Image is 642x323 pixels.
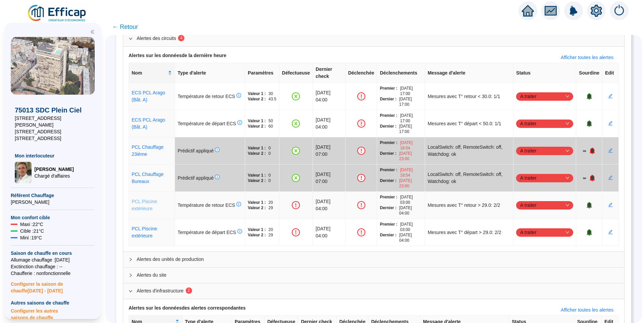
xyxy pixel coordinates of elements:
span: down [565,122,569,126]
a: ECS PCL Arago (Bât. A) [132,117,165,130]
a: PCL Chauffage Bureaux [132,172,164,184]
span: A traiter [520,227,569,237]
span: bell [586,120,593,127]
span: expanded [129,289,133,293]
span: [DATE] 03:00 [400,222,422,232]
span: collapsed [129,273,133,277]
span: 60 [268,124,273,129]
span: Chaufferie : non fonctionnelle [11,270,95,277]
a: ECS PCL Arago (Bât. A) [132,90,165,102]
span: 20 [268,227,273,232]
span: ∞ [583,175,586,182]
button: Afficher toutes les alertes [555,305,619,315]
span: A traiter [520,146,569,156]
span: 29 [268,232,273,238]
th: Nom [129,63,175,83]
span: [DATE] 04:00 [316,199,330,211]
span: [DATE] 04:00 [316,90,330,102]
span: A traiter [520,119,569,129]
span: Température de départ ECS [178,121,242,126]
th: Type d'alerte [175,63,245,83]
span: edit [608,175,613,180]
span: Configurer la saison de chauffe [DATE] - [DATE] [11,277,95,294]
span: [DATE] 18:54 [400,167,422,178]
span: down [565,203,569,207]
span: edit [608,148,613,153]
span: bell [586,93,593,100]
span: Alertes sur les données des alertes correspondantes [129,305,246,315]
span: close-circle [292,120,300,128]
img: alerts [564,1,583,20]
span: Exctinction chauffage : -- [11,263,95,270]
span: Mon interlocuteur [15,152,91,159]
span: info-circle [215,147,220,152]
span: [PERSON_NAME] [34,166,74,173]
span: down [565,94,569,98]
div: Alertes des unités de production [123,252,624,267]
span: Mesures avec T° départ < 50.0: 1/1 [428,120,501,127]
span: 29 [268,205,273,211]
a: PCL Chauffage 23ième [132,144,164,157]
span: Autres saisons de chauffe [11,299,95,306]
span: Allumage chauffage : [DATE] [11,257,95,263]
span: 0 [268,173,271,178]
span: 30 [268,91,273,96]
span: Valeur 2 : [248,151,266,156]
span: Alertes des circuits [137,35,619,42]
span: [DATE] 23:00 [399,151,422,161]
span: Mini : 19 °C [20,234,42,241]
span: Nom [132,70,167,77]
span: Valeur 2 : [248,124,266,129]
span: bell [586,229,593,236]
span: Alertes sur les données de la dernière heure [129,52,226,63]
span: [DATE] 04:00 [399,232,422,243]
sup: 4 [178,35,184,41]
span: [DATE] 17:00 [399,96,422,107]
span: [DATE] 23:00 [399,178,422,189]
span: Température de retour ECS [178,202,241,208]
span: [DATE] 03:00 [400,194,422,205]
span: 43.5 [268,96,276,102]
span: ∞ [583,147,586,154]
span: [DATE] 04:00 [316,226,330,238]
span: collapsed [129,258,133,262]
span: Dernier : [380,124,396,134]
span: Valeur 1 : [248,145,266,151]
div: Alertes des circuits4 [123,31,624,46]
span: close-circle [292,147,300,155]
span: [DATE] 17:00 [400,113,422,124]
span: edit [608,121,613,126]
span: Valeur 2 : [248,96,266,102]
span: 0 [268,145,271,151]
span: Dernier : [380,178,396,189]
span: Température de retour ECS [178,94,241,99]
span: Premier : [380,86,397,96]
span: ← Retour [112,22,138,32]
span: Température de départ ECS [178,230,242,235]
span: Premier : [380,140,397,151]
span: Cible : 21 °C [20,228,44,234]
button: Afficher toutes les alertes [555,52,619,63]
span: info-circle [236,202,241,206]
span: Saison de chauffe en cours [11,250,95,257]
span: Dernier : [380,232,396,243]
span: bell [589,175,596,181]
span: [DATE] 07:00 [316,172,330,184]
span: [DATE] 18:54 [400,140,422,151]
a: PCL Piscine extérieure [132,199,157,211]
span: Prédictif appliqué [178,148,220,153]
span: Chargé d'affaires [34,173,74,179]
span: close-circle [292,92,300,100]
span: Dernier : [380,151,396,161]
span: Prédictif appliqué [178,175,220,181]
span: Dernier : [380,96,396,107]
span: [DATE] 07:00 [316,144,330,157]
span: A traiter [520,173,569,183]
th: Déclenchements [377,63,425,83]
a: PCL Piscine extérieure [132,226,157,238]
img: alerts [610,1,629,20]
span: [PERSON_NAME] [11,199,95,205]
th: Déclenchée [346,63,377,83]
